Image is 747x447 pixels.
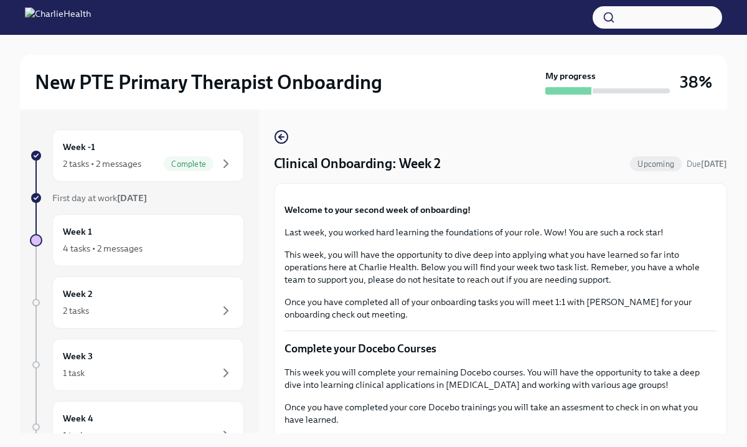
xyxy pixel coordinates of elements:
a: Week 31 task [30,339,244,391]
span: Upcoming [630,159,682,169]
h2: New PTE Primary Therapist Onboarding [35,70,382,95]
a: Week -12 tasks • 2 messagesComplete [30,129,244,182]
div: 4 tasks • 2 messages [63,242,143,255]
h6: Week 3 [63,349,93,363]
div: 2 tasks • 2 messages [63,158,141,170]
strong: [DATE] [117,192,147,204]
span: Due [687,159,727,169]
span: August 30th, 2025 07:00 [687,158,727,170]
a: First day at work[DATE] [30,192,244,204]
div: 2 tasks [63,304,89,317]
h6: Week 2 [63,287,93,301]
a: Week 22 tasks [30,276,244,329]
div: 1 task [63,429,85,441]
div: 1 task [63,367,85,379]
h6: Week 4 [63,412,93,425]
h6: Week 1 [63,225,92,238]
img: CharlieHealth [25,7,91,27]
p: Complete your Docebo Courses [284,341,716,356]
strong: Welcome to your second week of onboarding! [284,204,471,215]
span: Complete [164,159,214,169]
p: Once you have completed all of your onboarding tasks you will meet 1:1 with [PERSON_NAME] for you... [284,296,716,321]
h4: Clinical Onboarding: Week 2 [274,154,441,173]
p: This week, you will have the opportunity to dive deep into applying what you have learned so far ... [284,248,716,286]
h6: Week -1 [63,140,95,154]
p: Last week, you worked hard learning the foundations of your role. Wow! You are such a rock star! [284,226,716,238]
strong: [DATE] [701,159,727,169]
p: This week you will complete your remaining Docebo courses. You will have the opportunity to take ... [284,366,716,391]
p: Once you have completed your core Docebo trainings you will take an assesment to check in on what... [284,401,716,426]
strong: My progress [545,70,596,82]
span: First day at work [52,192,147,204]
h3: 38% [680,71,712,93]
a: Week 14 tasks • 2 messages [30,214,244,266]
